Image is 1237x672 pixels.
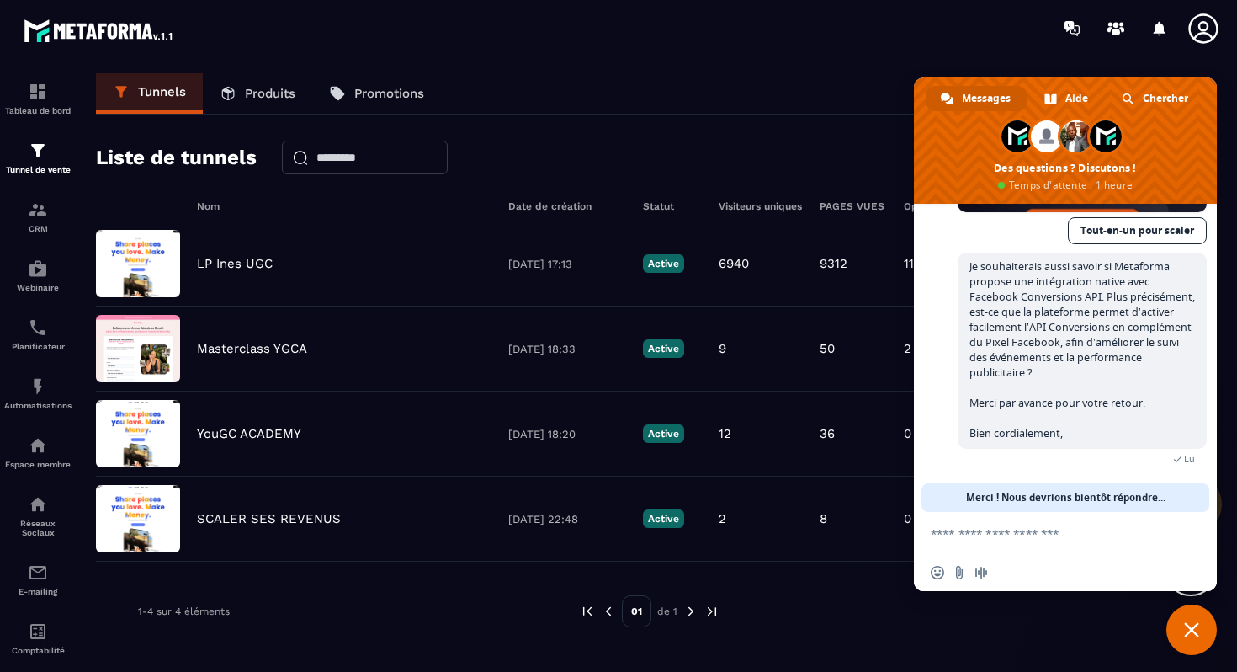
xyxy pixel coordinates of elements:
[820,511,827,526] p: 8
[622,595,651,627] p: 01
[4,342,72,351] p: Planificateur
[197,200,491,212] h6: Nom
[719,256,749,271] p: 6940
[508,513,626,525] p: [DATE] 22:48
[4,423,72,482] a: automationsautomationsEspace membre
[312,73,441,114] a: Promotions
[719,426,731,441] p: 12
[820,426,835,441] p: 36
[643,424,684,443] p: Active
[1029,86,1105,111] a: Aide
[719,341,726,356] p: 9
[974,566,988,579] span: Message audio
[719,200,803,212] h6: Visiteurs uniques
[1184,453,1195,465] span: Lu
[966,483,1165,512] span: Merci ! Nous devrions bientôt répondre...
[28,317,48,338] img: scheduler
[28,494,48,515] img: social-network
[96,485,180,552] img: image
[904,256,929,271] p: 1199
[4,587,72,596] p: E-mailing
[4,550,72,609] a: emailemailE-mailing
[4,401,72,410] p: Automatisations
[904,426,911,441] p: 0
[931,512,1166,554] textarea: Entrez votre message...
[508,200,626,212] h6: Date de création
[1143,86,1188,111] span: Chercher
[969,259,1195,440] span: Je souhaiterais aussi savoir si Metaforma propose une intégration native avec Facebook Conversion...
[719,511,726,526] p: 2
[643,200,702,212] h6: Statut
[1107,86,1205,111] a: Chercher
[4,128,72,187] a: formationformationTunnel de vente
[683,604,698,619] img: next
[354,86,424,101] p: Promotions
[580,604,595,619] img: prev
[138,84,186,99] p: Tunnels
[904,341,911,356] p: 2
[4,106,72,115] p: Tableau de bord
[508,258,626,270] p: [DATE] 17:13
[197,341,307,356] p: Masterclass YGCA
[28,259,48,279] img: automations
[245,86,295,101] p: Produits
[4,364,72,423] a: automationsautomationsAutomatisations
[203,73,312,114] a: Produits
[508,428,626,440] p: [DATE] 18:20
[904,511,911,526] p: 0
[4,69,72,128] a: formationformationTableau de bord
[1068,217,1207,244] a: Tout-en-un pour scaler
[138,605,230,617] p: 1-4 sur 4 éléments
[96,315,180,382] img: image
[1166,605,1217,655] a: Fermer le chat
[643,254,684,273] p: Active
[4,482,72,550] a: social-networksocial-networkRéseaux Sociaux
[24,15,175,45] img: logo
[643,339,684,358] p: Active
[96,141,257,174] h2: Liste de tunnels
[926,86,1027,111] a: Messages
[28,621,48,642] img: accountant
[820,341,835,356] p: 50
[657,605,677,618] p: de 1
[28,563,48,583] img: email
[4,283,72,292] p: Webinaire
[28,376,48,397] img: automations
[704,604,719,619] img: next
[197,426,301,441] p: YouGC ACADEMY
[96,73,203,114] a: Tunnels
[4,519,72,537] p: Réseaux Sociaux
[1065,86,1088,111] span: Aide
[197,256,273,271] p: LP Ines UGC
[508,343,626,355] p: [DATE] 18:33
[4,609,72,668] a: accountantaccountantComptabilité
[96,400,180,467] img: image
[28,141,48,161] img: formation
[931,566,944,579] span: Insérer un emoji
[4,165,72,174] p: Tunnel de vente
[962,86,1011,111] span: Messages
[953,566,966,579] span: Envoyer un fichier
[28,435,48,456] img: automations
[4,460,72,469] p: Espace membre
[820,256,847,271] p: 9312
[601,604,616,619] img: prev
[4,224,72,233] p: CRM
[643,509,684,528] p: Active
[4,646,72,655] p: Comptabilité
[4,246,72,305] a: automationsautomationsWebinaire
[904,200,954,212] h6: Opt-ins
[4,187,72,246] a: formationformationCRM
[197,511,341,526] p: SCALER SES REVENUS
[28,82,48,102] img: formation
[820,200,887,212] h6: PAGES VUES
[28,200,48,220] img: formation
[4,305,72,364] a: schedulerschedulerPlanificateur
[96,230,180,297] img: image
